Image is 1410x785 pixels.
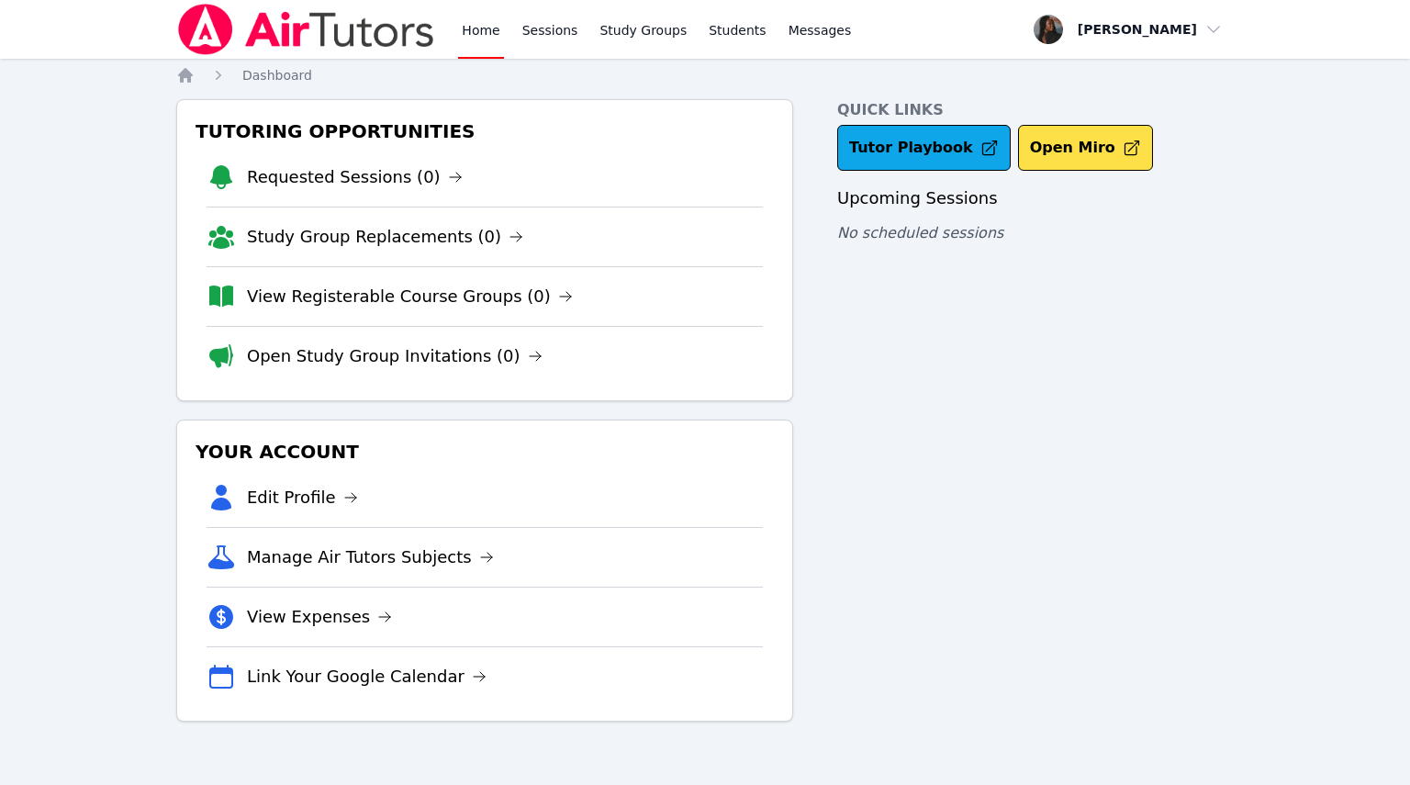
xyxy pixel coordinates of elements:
[247,224,523,250] a: Study Group Replacements (0)
[1018,125,1153,171] button: Open Miro
[837,99,1234,121] h4: Quick Links
[837,125,1011,171] a: Tutor Playbook
[837,185,1234,211] h3: Upcoming Sessions
[789,21,852,39] span: Messages
[247,343,543,369] a: Open Study Group Invitations (0)
[247,164,463,190] a: Requested Sessions (0)
[176,4,436,55] img: Air Tutors
[192,435,778,468] h3: Your Account
[242,66,312,84] a: Dashboard
[247,544,494,570] a: Manage Air Tutors Subjects
[242,68,312,83] span: Dashboard
[247,664,487,690] a: Link Your Google Calendar
[176,66,1234,84] nav: Breadcrumb
[192,115,778,148] h3: Tutoring Opportunities
[837,224,1003,241] span: No scheduled sessions
[247,284,573,309] a: View Registerable Course Groups (0)
[247,485,358,510] a: Edit Profile
[247,604,392,630] a: View Expenses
